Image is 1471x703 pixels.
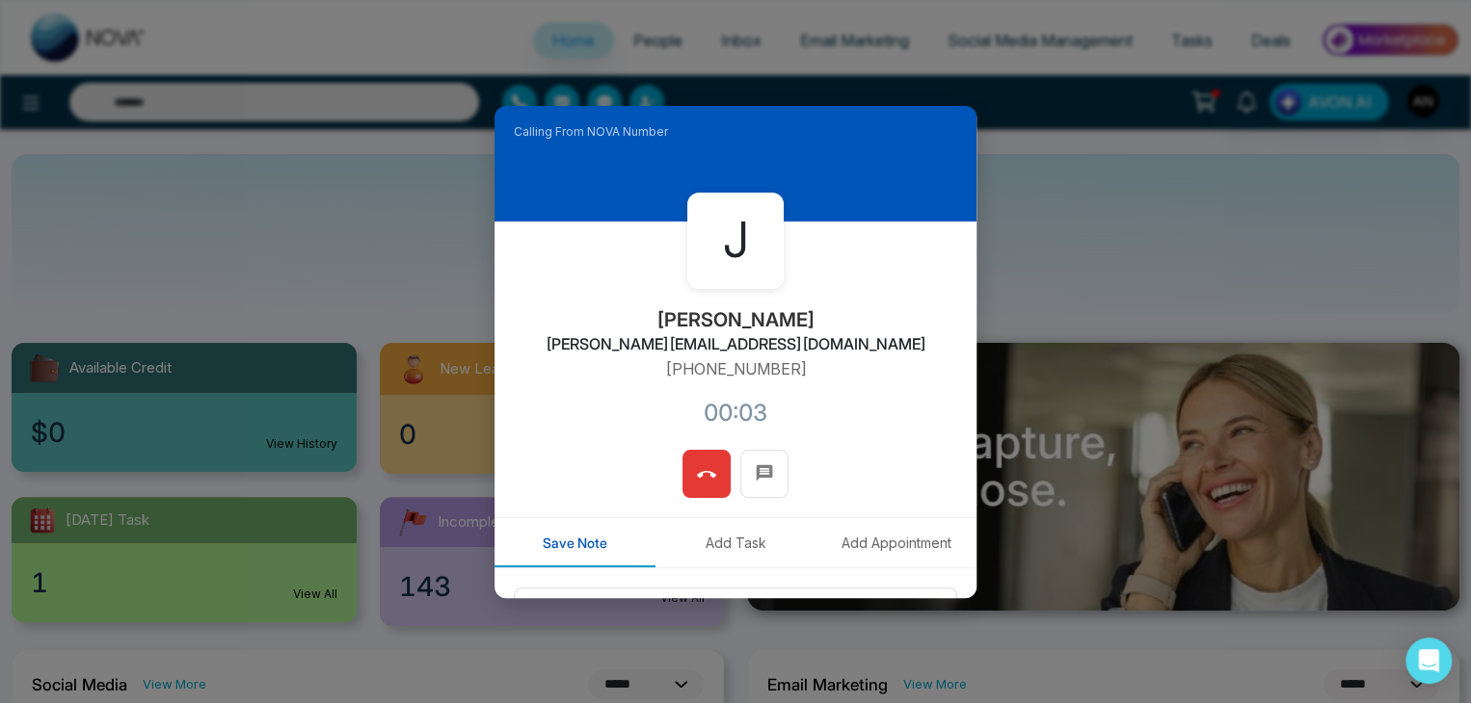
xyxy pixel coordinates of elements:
h2: [PERSON_NAME] [656,308,816,331]
div: Open Intercom Messenger [1405,638,1452,684]
h2: [PERSON_NAME][EMAIL_ADDRESS][DOMAIN_NAME] [546,335,926,353]
span: J [723,204,749,276]
p: [PHONE_NUMBER] [665,357,807,380]
div: 00:03 [704,396,767,430]
span: Calling From NOVA Number [514,123,668,141]
button: Add Appointment [816,518,976,567]
button: Save Note [495,518,655,567]
button: Add Task [655,518,816,567]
